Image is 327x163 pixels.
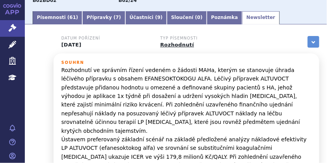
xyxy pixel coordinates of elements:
[207,11,242,24] a: Poznámka
[197,15,200,20] span: 0
[160,42,194,48] a: Rozhodnutí
[308,36,319,48] a: zobrazit vše
[61,36,151,41] h3: Datum pořízení
[33,11,82,24] a: Písemnosti (61)
[61,60,311,65] h3: Souhrn
[242,11,279,24] a: Newsletter
[167,11,207,24] a: Sloučení (0)
[125,11,167,24] a: Účastníci (9)
[61,42,151,48] p: [DATE]
[157,15,160,20] span: 9
[116,15,119,20] span: 7
[69,15,76,20] span: 61
[160,36,249,41] h3: Typ písemnosti
[82,11,125,24] a: Přípravky (7)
